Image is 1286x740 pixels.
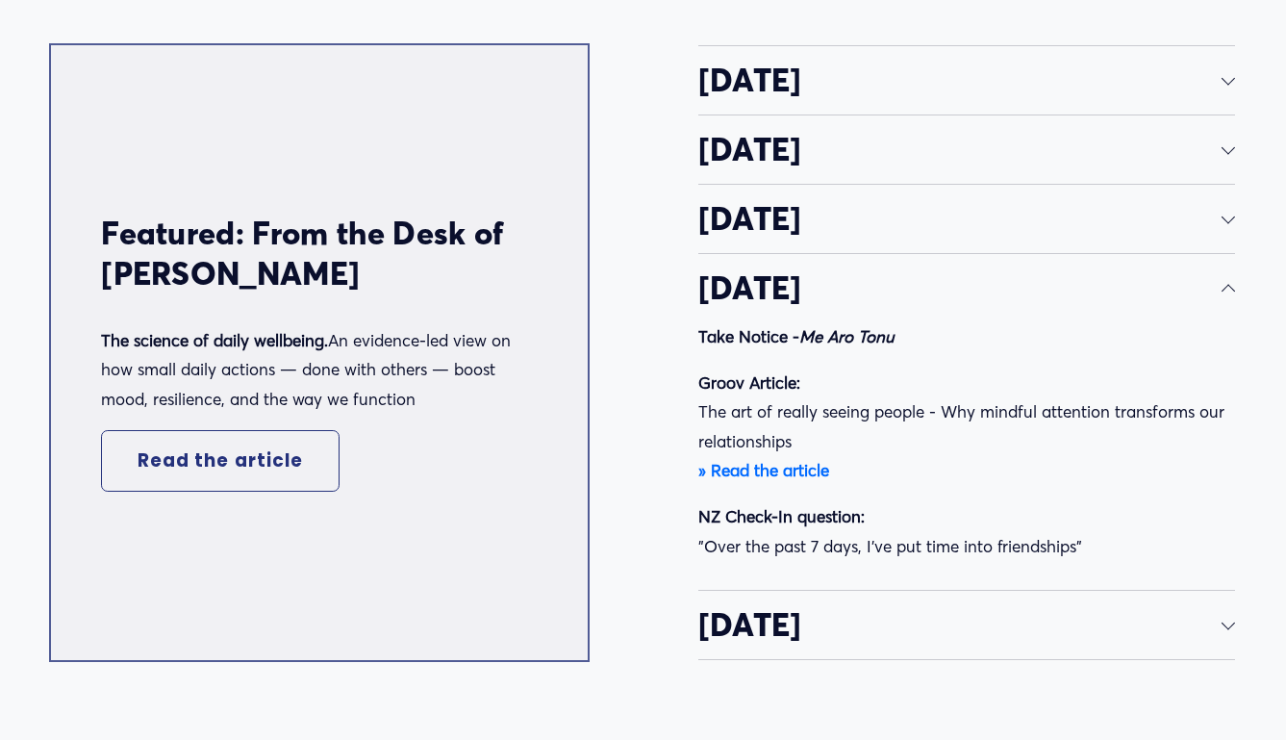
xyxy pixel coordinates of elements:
button: [DATE] [698,591,1235,659]
strong: The science of daily wellbeing. [101,330,328,350]
button: [DATE] [698,46,1235,115]
strong: Groov Article: [698,372,800,393]
button: [DATE] [698,254,1235,322]
strong: NZ Check-In question: [698,506,865,526]
span: [DATE] [698,605,1222,645]
p: An evidence‑led view on how small daily actions — done with others — boost mood, resilience, and ... [101,326,538,415]
a: Read the article [101,430,340,492]
strong: Take Notice - [698,326,895,346]
button: [DATE] [698,185,1235,253]
button: [DATE] [698,115,1235,184]
p: "Over the past 7 days, I've put time into friendships" [698,502,1235,561]
h3: Featured: From the Desk of [PERSON_NAME] [101,214,538,293]
em: Me Aro Tonu [799,326,895,346]
p: The art of really seeing people - Why mindful attention transforms our relationships [698,369,1235,486]
span: [DATE] [698,268,1222,308]
a: » Read the article [698,460,829,480]
span: [DATE] [698,130,1222,169]
span: [DATE] [698,61,1222,100]
div: [DATE] [698,322,1235,590]
span: [DATE] [698,199,1222,239]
